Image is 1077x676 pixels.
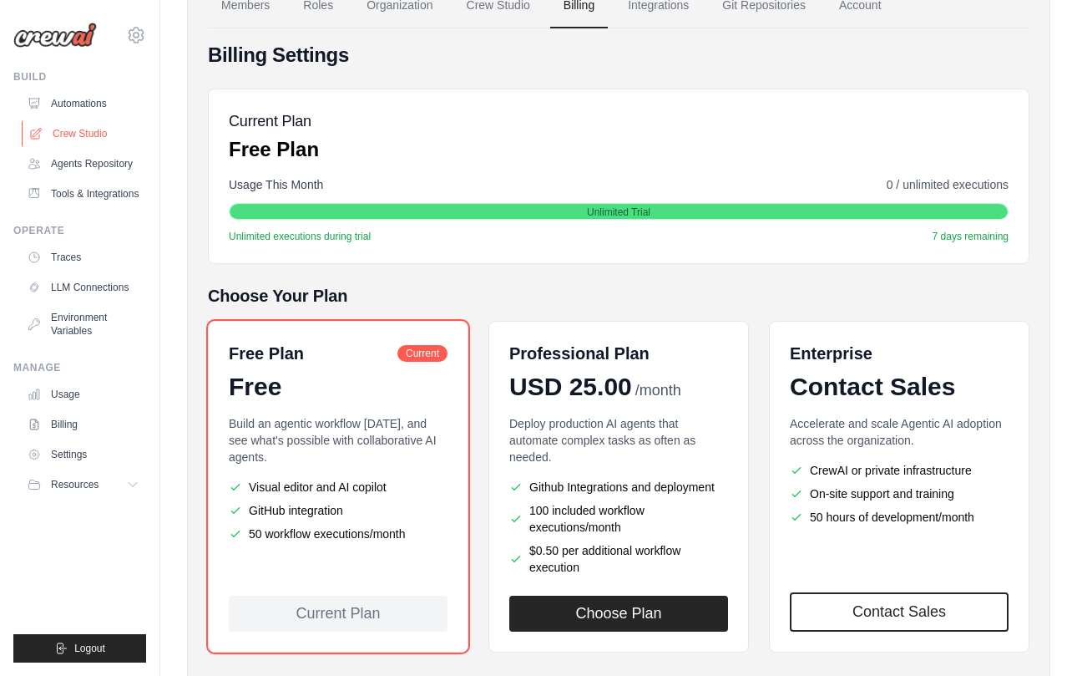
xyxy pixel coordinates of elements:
[51,478,99,491] span: Resources
[22,120,148,147] a: Crew Studio
[397,345,447,362] span: Current
[229,526,447,542] li: 50 workflow executions/month
[20,180,146,207] a: Tools & Integrations
[20,471,146,498] button: Resources
[208,284,1029,308] h5: Choose Your Plan
[509,342,650,365] h6: Professional Plan
[13,224,146,237] div: Operate
[509,542,728,576] li: $0.50 per additional workflow execution
[229,372,447,402] div: Free
[20,150,146,177] a: Agents Repository
[13,23,97,48] img: Logo
[509,372,632,402] span: USD 25.00
[208,42,1029,69] h4: Billing Settings
[790,415,1009,449] p: Accelerate and scale Agentic AI adoption across the organization.
[229,109,319,133] h5: Current Plan
[229,479,447,496] li: Visual editor and AI copilot
[229,502,447,519] li: GitHub integration
[509,479,728,496] li: Github Integrations and deployment
[13,70,146,84] div: Build
[229,176,323,193] span: Usage This Month
[933,230,1009,243] span: 7 days remaining
[509,502,728,536] li: 100 included workflow executions/month
[20,381,146,408] a: Usage
[790,509,1009,526] li: 50 hours of development/month
[509,415,728,465] p: Deploy production AI agents that automate complex tasks as often as needed.
[790,372,1009,402] div: Contact Sales
[229,136,319,163] p: Free Plan
[635,379,681,402] span: /month
[790,342,1009,365] h6: Enterprise
[790,592,1009,632] a: Contact Sales
[229,230,371,243] span: Unlimited executions during trial
[20,441,146,468] a: Settings
[20,274,146,301] a: LLM Connections
[20,304,146,344] a: Environment Variables
[587,206,650,219] span: Unlimited Trial
[20,90,146,117] a: Automations
[74,642,105,655] span: Logout
[20,411,146,438] a: Billing
[229,342,304,365] h6: Free Plan
[790,485,1009,502] li: On-site support and training
[13,634,146,663] button: Logout
[20,244,146,271] a: Traces
[790,462,1009,479] li: CrewAI or private infrastructure
[887,176,1009,193] span: 0 / unlimited executions
[509,596,728,632] button: Choose Plan
[13,361,146,374] div: Manage
[229,415,447,465] p: Build an agentic workflow [DATE], and see what's possible with collaborative AI agents.
[229,596,447,632] div: Current Plan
